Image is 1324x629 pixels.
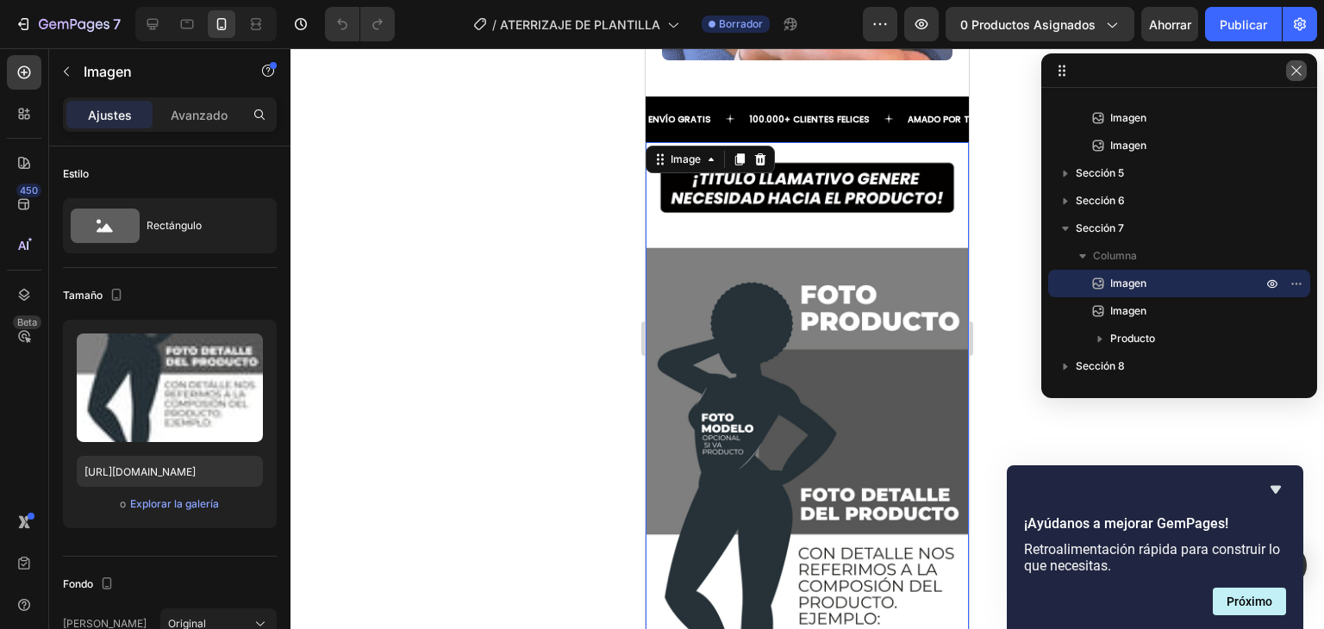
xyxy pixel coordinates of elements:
[1024,514,1286,534] h2: ¡Ayúdanos a mejorar GemPages!
[1093,249,1137,262] font: Columna
[1265,479,1286,500] button: Ocultar encuesta
[1141,7,1198,41] button: Ahorrar
[63,289,103,302] font: Tamaño
[77,333,263,442] img: imagen de vista previa
[88,108,132,122] font: Ajustes
[1076,359,1125,372] font: Sección 8
[960,17,1096,32] font: 0 productos asignados
[63,167,89,180] font: Estilo
[1110,332,1155,345] font: Producto
[646,48,969,629] iframe: Área de diseño
[1024,541,1280,574] font: Retroalimentación rápida para construir lo que necesitas.
[147,219,202,232] font: Rectángulo
[113,16,121,33] font: 7
[63,577,93,590] font: Fondo
[171,108,228,122] font: Avanzado
[946,7,1134,41] button: 0 productos asignados
[1227,595,1272,608] font: Próximo
[325,7,395,41] div: Deshacer/Rehacer
[1213,588,1286,615] button: Siguiente pregunta
[130,497,219,510] font: Explorar la galería
[1220,17,1267,32] font: Publicar
[500,17,660,32] font: ATERRIZAJE DE PLANTILLA
[84,63,132,80] font: Imagen
[1110,277,1146,290] font: Imagen
[120,497,126,510] font: o
[1110,304,1146,317] font: Imagen
[1076,221,1124,234] font: Sección 7
[7,7,128,41] button: 7
[719,17,763,30] font: Borrador
[1024,479,1286,615] div: ¡Ayúdanos a mejorar GemPages!
[1110,111,1146,124] font: Imagen
[22,103,59,119] div: Image
[17,316,37,328] font: Beta
[20,184,38,196] font: 450
[492,17,496,32] font: /
[129,495,220,513] button: Explorar la galería
[1076,194,1125,207] font: Sección 6
[1149,17,1191,32] font: Ahorrar
[84,61,230,82] p: Imagen
[1076,166,1124,179] font: Sección 5
[1205,7,1282,41] button: Publicar
[1110,139,1146,152] font: Imagen
[77,456,263,487] input: https://ejemplo.com/imagen.jpg
[262,66,350,76] p: AMADO POR TODOS
[1024,515,1228,532] font: ¡Ayúdanos a mejorar GemPages!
